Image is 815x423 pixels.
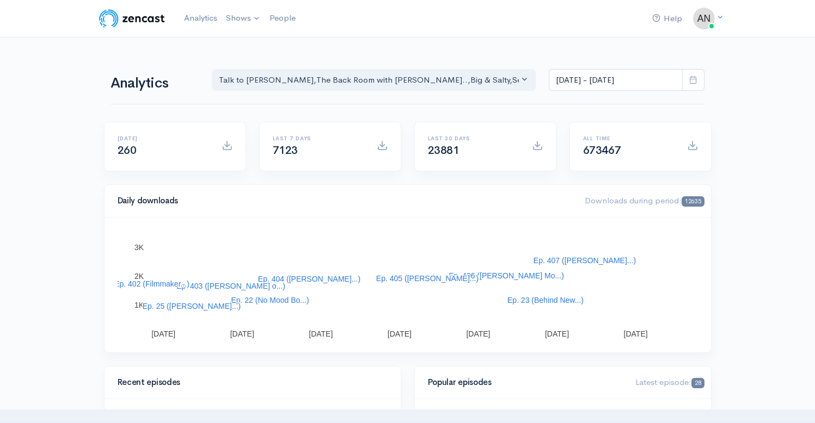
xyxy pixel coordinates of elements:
text: Ep. 403 ([PERSON_NAME] o...) [176,282,285,290]
span: Downloads during period: [585,195,704,206]
a: Help [648,7,687,30]
text: [DATE] [544,329,568,338]
text: [DATE] [230,329,254,338]
span: Latest episode: [635,377,704,387]
text: Ep. 402 (Filmmaker...) [114,279,189,288]
span: 673467 [583,144,621,157]
div: Talk to [PERSON_NAME] , The Back Room with [PERSON_NAME].. , Big & Salty , Serial Tales - [PERSON... [219,74,519,86]
text: Ep. 25 ([PERSON_NAME]...) [142,302,241,310]
h4: Popular episodes [428,378,623,387]
h4: Daily downloads [118,196,572,206]
text: [DATE] [466,329,490,338]
text: Ep. 22 (No Mood Bo...) [231,296,309,304]
img: ZenCast Logo [97,8,167,29]
span: 12635 [682,196,704,207]
h6: Last 7 days [273,135,364,141]
h6: [DATE] [118,135,209,141]
text: Ep. 404 ([PERSON_NAME]...) [258,275,360,283]
text: 2K [134,272,144,281]
text: Ep. 405 ([PERSON_NAME]...) [376,274,478,283]
input: analytics date range selector [549,69,683,91]
text: Ep. 23 (Behind New...) [507,296,583,304]
a: Analytics [180,7,222,30]
text: [DATE] [151,329,175,338]
span: 23881 [428,144,459,157]
span: 7123 [273,144,298,157]
h1: Analytics [111,76,199,91]
button: Talk to Allison, The Back Room with Andy O..., Big & Salty, Serial Tales - Joan Julie..., The Cam... [212,69,536,91]
span: 260 [118,144,137,157]
text: Ep. 407 ([PERSON_NAME]...) [533,256,635,265]
text: 3K [134,243,144,252]
h6: All time [583,135,674,141]
text: 1K [134,301,144,309]
span: 28 [691,378,704,388]
iframe: gist-messenger-bubble-iframe [778,386,804,412]
h6: Last 30 days [428,135,519,141]
text: Ep. 26 ([PERSON_NAME]...) [418,316,516,325]
img: ... [693,8,715,29]
text: [DATE] [387,329,411,338]
text: Ep. 406 ([PERSON_NAME] Mo...) [449,271,564,280]
text: [DATE] [623,329,647,338]
h4: Recent episodes [118,378,381,387]
svg: A chart. [118,231,698,339]
a: People [265,7,300,30]
text: [DATE] [309,329,333,338]
a: Shows [222,7,265,30]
